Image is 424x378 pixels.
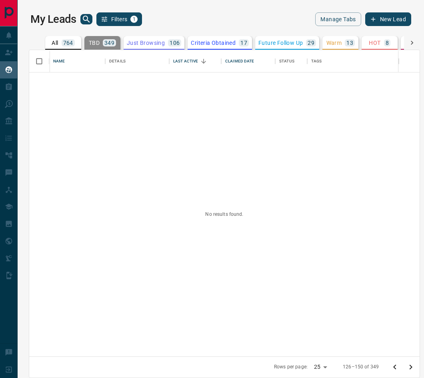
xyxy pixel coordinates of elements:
[173,50,198,72] div: Last Active
[311,361,330,373] div: 25
[326,40,342,46] p: Warm
[279,50,294,72] div: Status
[109,50,126,72] div: Details
[105,50,169,72] div: Details
[258,40,303,46] p: Future Follow Up
[311,50,322,72] div: Tags
[49,50,105,72] div: Name
[308,40,314,46] p: 29
[386,40,389,46] p: 8
[169,50,221,72] div: Last Active
[170,40,180,46] p: 106
[30,13,76,26] h1: My Leads
[307,50,399,72] div: Tags
[80,14,92,24] button: search button
[275,50,307,72] div: Status
[274,364,308,370] p: Rows per page:
[346,40,353,46] p: 13
[191,40,236,46] p: Criteria Obtained
[131,16,137,22] span: 1
[104,40,114,46] p: 349
[315,12,361,26] button: Manage Tabs
[198,56,209,67] button: Sort
[240,40,247,46] p: 17
[369,40,380,46] p: HOT
[53,50,65,72] div: Name
[365,12,411,26] button: New Lead
[225,50,254,72] div: Claimed Date
[127,40,165,46] p: Just Browsing
[403,359,419,375] button: Go to next page
[63,40,73,46] p: 764
[387,359,403,375] button: Go to previous page
[96,12,142,26] button: Filters1
[343,364,379,370] p: 126–150 of 349
[52,40,58,46] p: All
[89,40,100,46] p: TBD
[221,50,275,72] div: Claimed Date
